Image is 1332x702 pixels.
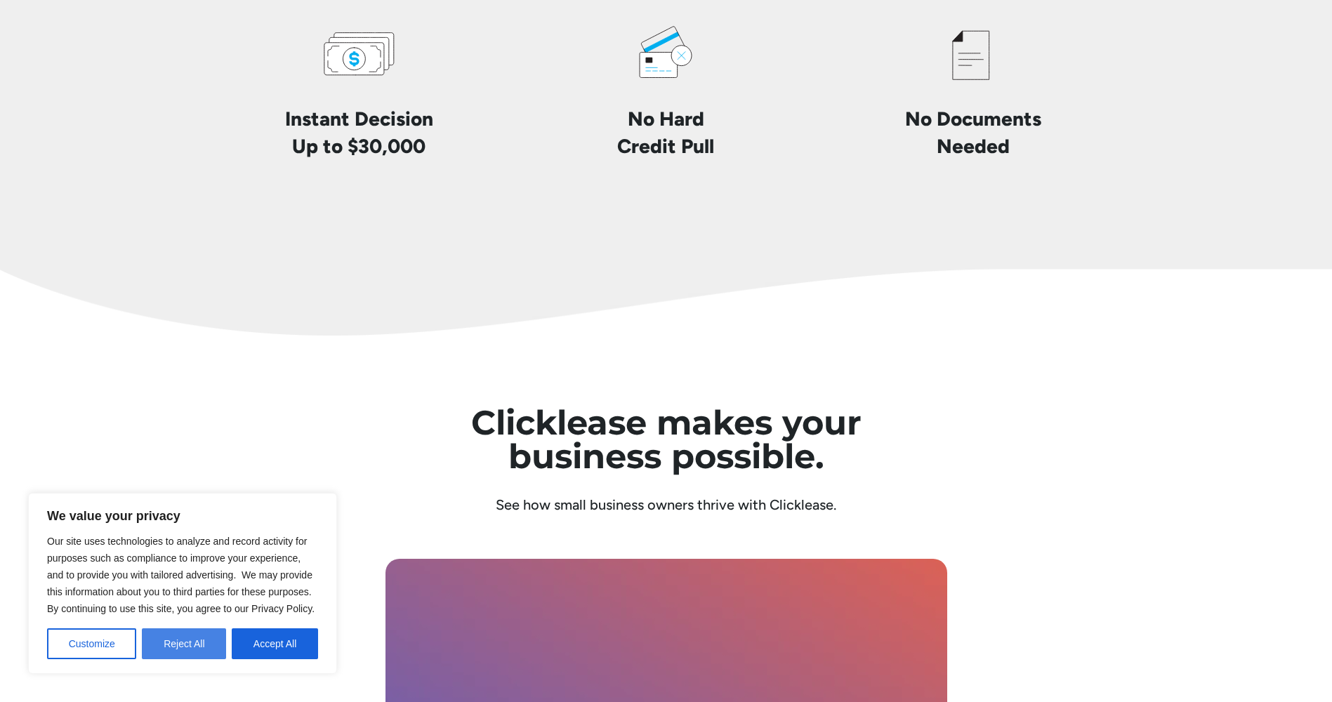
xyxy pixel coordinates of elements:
[905,105,1041,160] h4: No Documents Needed
[28,493,337,674] div: We value your privacy
[397,406,936,473] h1: Clicklease makes your business possible.
[47,628,136,659] button: Customize
[47,536,315,614] span: Our site uses technologies to analyze and record activity for purposes such as compliance to impr...
[285,105,433,160] h4: Instant Decision Up to $30,000
[47,508,318,524] p: We value your privacy
[617,105,714,160] h4: No Hard Credit Pull
[232,628,318,659] button: Accept All
[397,496,936,514] div: See how small business owners thrive with Clicklease.
[142,628,226,659] button: Reject All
